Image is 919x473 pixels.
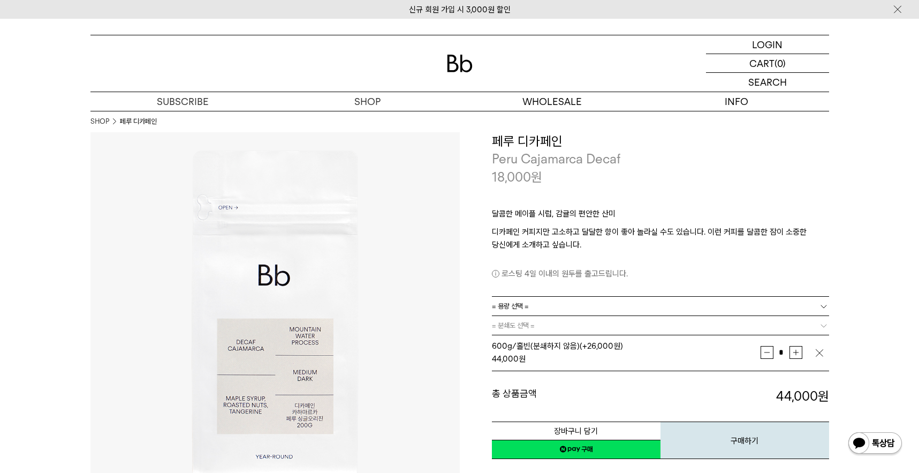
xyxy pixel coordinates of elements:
p: (0) [774,54,786,72]
a: SHOP [90,116,109,127]
p: 로스팅 4일 이내의 원두를 출고드립니다. [492,267,829,280]
a: LOGIN [706,35,829,54]
p: CART [749,54,774,72]
dt: 총 상품금액 [492,387,660,406]
button: 증가 [789,346,802,359]
button: 장바구니 담기 [492,422,660,440]
a: SHOP [275,92,460,111]
p: 달콤한 메이플 시럽, 감귤의 편안한 산미 [492,207,829,226]
img: 카카오톡 채널 1:1 채팅 버튼 [847,431,903,457]
div: 원 [492,352,761,365]
strong: 44,000 [776,388,829,404]
p: SEARCH [748,73,787,92]
span: = 분쇄도 선택 = [492,316,535,335]
a: 신규 회원 가입 시 3,000원 할인 [409,5,511,14]
a: 새창 [492,440,660,459]
p: 디카페인 커피지만 고소하고 달달한 향이 좋아 놀라실 수도 있습니다. 이런 커피를 달콤한 잠이 소중한 당신에게 소개하고 싶습니다. [492,226,829,251]
a: CART (0) [706,54,829,73]
img: 로고 [447,55,473,72]
button: 감소 [761,346,773,359]
span: = 용량 선택 = [492,297,529,316]
span: 원 [531,169,542,185]
h3: 페루 디카페인 [492,132,829,151]
p: Peru Cajamarca Decaf [492,150,829,168]
p: LOGIN [752,35,783,54]
img: 삭제 [814,348,825,358]
span: 600g/홀빈(분쇄하지 않음) (+26,000원) [492,341,623,351]
a: SUBSCRIBE [90,92,275,111]
p: WHOLESALE [460,92,644,111]
b: 원 [818,388,829,404]
button: 구매하기 [660,422,829,459]
li: 페루 디카페인 [120,116,157,127]
p: INFO [644,92,829,111]
p: 18,000 [492,168,542,186]
strong: 44,000 [492,354,519,364]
